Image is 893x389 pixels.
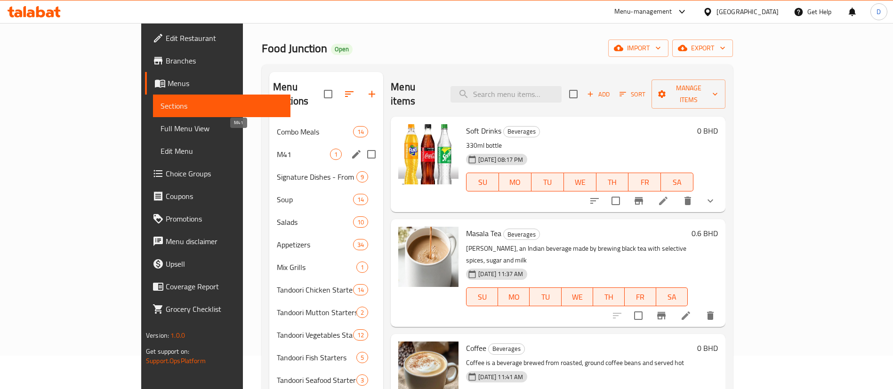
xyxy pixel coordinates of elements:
[356,374,368,386] div: items
[361,83,383,105] button: Add section
[628,290,652,304] span: FR
[356,352,368,363] div: items
[146,329,169,341] span: Version:
[269,188,383,211] div: Soup14
[277,216,353,228] span: Salads
[470,290,494,304] span: SU
[269,120,383,143] div: Combo Meals14
[628,306,648,325] span: Select to update
[503,126,540,137] div: Beverages
[277,194,353,205] span: Soup
[353,329,368,341] div: items
[145,27,290,49] a: Edit Restaurant
[161,100,283,111] span: Sections
[665,175,690,189] span: SA
[586,89,611,100] span: Add
[680,310,692,321] a: Edit menu item
[466,140,693,151] p: 330ml bottle
[277,262,356,273] span: Mix Grills
[277,352,356,363] span: Tandoori Fish Starters
[466,173,499,191] button: SU
[153,140,290,162] a: Edit Menu
[330,149,342,160] div: items
[356,307,368,318] div: items
[632,175,657,189] span: FR
[357,263,368,272] span: 1
[650,304,673,327] button: Branch-specific-item
[269,233,383,256] div: Appetizers34
[475,373,527,381] span: [DATE] 11:41 AM
[146,355,206,367] a: Support.OpsPlatform
[466,357,693,369] p: Coffee is a beverage brewed from roasted, ground coffee beans and served hot
[330,150,341,159] span: 1
[597,290,621,304] span: TH
[608,40,668,57] button: import
[145,298,290,320] a: Grocery Checklist
[617,87,648,102] button: Sort
[357,376,368,385] span: 3
[658,195,669,206] a: Edit menu item
[277,307,356,318] span: Tandoori Mutton Starters
[563,84,583,104] span: Select section
[606,191,626,211] span: Select to update
[161,123,283,134] span: Full Menu View
[269,143,383,166] div: M411edit
[619,89,645,100] span: Sort
[488,343,525,355] div: Beverages
[489,343,524,354] span: Beverages
[530,287,561,306] button: TU
[145,162,290,185] a: Choice Groups
[262,38,327,59] span: Food Junction
[349,147,363,161] button: edit
[502,290,526,304] span: MO
[356,262,368,273] div: items
[353,194,368,205] div: items
[353,239,368,250] div: items
[391,80,439,108] h2: Menu items
[676,190,699,212] button: delete
[166,303,283,315] span: Grocery Checklist
[161,145,283,157] span: Edit Menu
[531,173,564,191] button: TU
[498,287,530,306] button: MO
[145,185,290,207] a: Coupons
[357,173,368,182] span: 9
[398,227,459,287] img: Masala Tea
[466,341,486,355] span: Coffee
[277,284,353,295] span: Tandoori Chicken Starters
[692,227,718,240] h6: 0.6 BHD
[699,304,722,327] button: delete
[680,42,725,54] span: export
[583,190,606,212] button: sort-choices
[628,173,661,191] button: FR
[466,226,501,240] span: Masala Tea
[354,218,368,227] span: 10
[331,44,353,55] div: Open
[145,253,290,275] a: Upsell
[277,374,356,386] div: Tandoori Seafood Starters
[565,290,589,304] span: WE
[145,275,290,298] a: Coverage Report
[354,127,368,136] span: 14
[470,175,495,189] span: SU
[475,155,527,164] span: [DATE] 08:17 PM
[269,256,383,278] div: Mix Grills1
[153,95,290,117] a: Sections
[269,278,383,301] div: Tandoori Chicken Starters14
[331,45,353,53] span: Open
[475,270,527,278] span: [DATE] 11:37 AM
[357,353,368,362] span: 5
[269,301,383,324] div: Tandoori Mutton Starters2
[277,126,353,137] div: Combo Meals
[145,49,290,72] a: Branches
[277,329,353,341] div: Tandoori Vegetables Starters
[613,87,652,102] span: Sort items
[705,195,716,206] svg: Show Choices
[273,80,324,108] h2: Menu sections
